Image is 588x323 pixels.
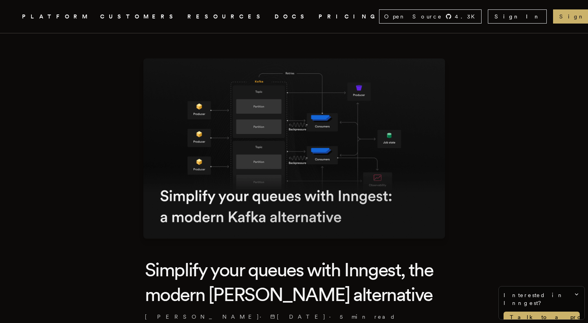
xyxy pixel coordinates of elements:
span: 4.3 K [455,13,480,20]
button: PLATFORM [22,12,91,22]
a: PRICING [319,12,379,22]
a: CUSTOMERS [100,12,178,22]
span: Open Source [384,13,442,20]
button: RESOURCES [187,12,265,22]
h1: Simplify your queues with Inngest, the modern [PERSON_NAME] alternative [145,257,443,307]
img: Featured image for Simplify your queues with Inngest, the modern Kafka alternative blog post [143,58,445,239]
span: 5 min read [340,313,396,321]
span: Interested in Inngest? [504,291,580,307]
p: [PERSON_NAME] · · [145,313,443,321]
span: [DATE] [270,313,326,321]
a: Talk to a product expert [504,312,580,323]
a: DOCS [275,12,309,22]
a: Sign In [488,9,547,24]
